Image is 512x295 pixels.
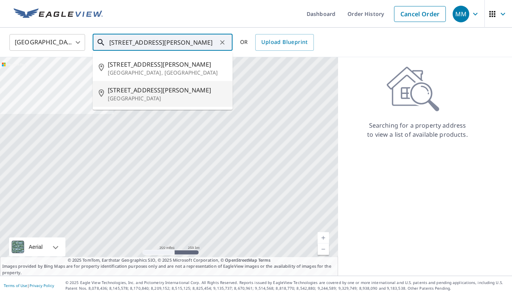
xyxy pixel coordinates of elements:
[68,257,271,264] span: © 2025 TomTom, Earthstar Geographics SIO, © 2025 Microsoft Corporation, ©
[108,60,227,69] span: [STREET_ADDRESS][PERSON_NAME]
[4,283,27,288] a: Terms of Use
[108,69,227,76] p: [GEOGRAPHIC_DATA], [GEOGRAPHIC_DATA]
[108,86,227,95] span: [STREET_ADDRESS][PERSON_NAME]
[367,121,468,139] p: Searching for a property address to view a list of available products.
[14,8,103,20] img: EV Logo
[26,237,45,256] div: Aerial
[261,37,307,47] span: Upload Blueprint
[394,6,446,22] a: Cancel Order
[240,34,314,51] div: OR
[9,237,65,256] div: Aerial
[318,243,329,255] a: Current Level 5, Zoom Out
[108,95,227,102] p: [GEOGRAPHIC_DATA]
[225,257,257,263] a: OpenStreetMap
[29,283,54,288] a: Privacy Policy
[318,232,329,243] a: Current Level 5, Zoom In
[217,37,228,48] button: Clear
[258,257,271,263] a: Terms
[255,34,313,51] a: Upload Blueprint
[65,280,508,291] p: © 2025 Eagle View Technologies, Inc. and Pictometry International Corp. All Rights Reserved. Repo...
[453,6,469,22] div: MM
[9,32,85,53] div: [GEOGRAPHIC_DATA]
[4,283,54,288] p: |
[109,32,217,53] input: Search by address or latitude-longitude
